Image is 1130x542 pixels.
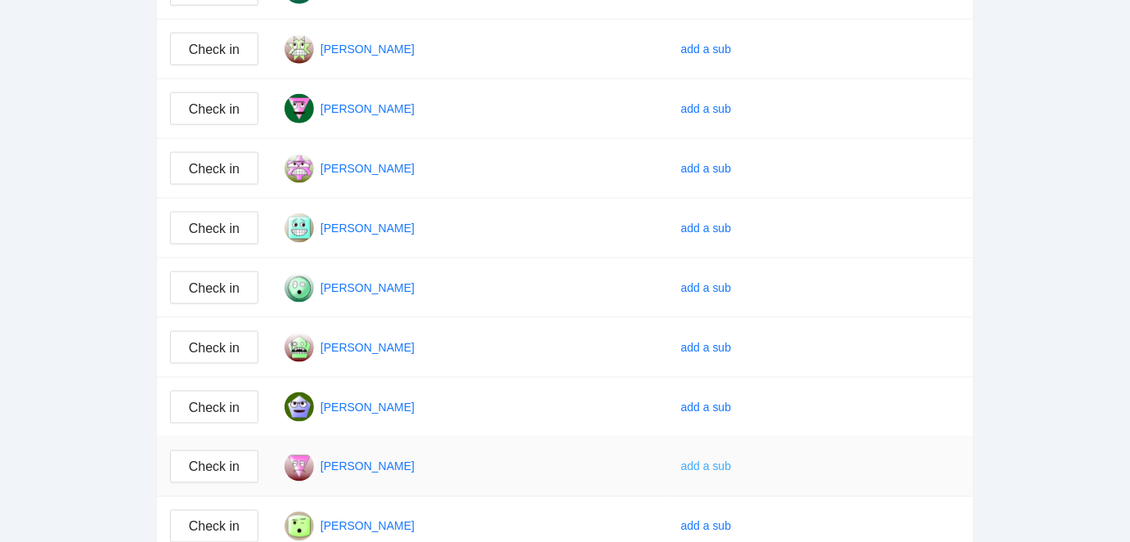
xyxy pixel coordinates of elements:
button: Check in [170,391,258,423]
button: Check in [170,450,258,483]
img: Gravatar for peggy munroe@gmail.com [285,392,314,422]
span: Check in [189,278,240,298]
button: Check in [170,92,258,125]
img: Gravatar for maria schulz@gmail.com [285,154,314,183]
a: [PERSON_NAME] [321,162,415,175]
span: Check in [189,218,240,239]
img: Gravatar for jean whittaker@gmail.com [285,34,314,64]
a: [PERSON_NAME] [321,520,415,533]
img: Gravatar for paula levinsky@gmail.com [285,333,314,362]
div: add a sub [681,398,732,416]
img: Gravatar for sandy ferris@gmail.com [285,512,314,541]
button: Check in [170,152,258,185]
a: [PERSON_NAME] [321,460,415,473]
button: Check in [170,33,258,65]
div: add a sub [681,279,732,297]
img: Gravatar for maureen kettner@gmail.com [285,213,314,243]
button: Check in [170,212,258,244]
span: Check in [189,457,240,477]
span: Check in [189,159,240,179]
span: Check in [189,517,240,537]
div: add a sub [681,100,732,118]
span: Check in [189,99,240,119]
img: Gravatar for melody jacko@gmail.com [285,273,314,302]
a: [PERSON_NAME] [321,102,415,115]
img: Gravatar for linda cotte@gmail.com [285,94,314,123]
a: [PERSON_NAME] [321,222,415,235]
a: [PERSON_NAME] [321,43,415,56]
div: add a sub [681,458,732,476]
img: Gravatar for rosanne bonaventura@gmail.com [285,452,314,482]
button: Check in [170,271,258,304]
div: add a sub [681,219,732,237]
button: Check in [170,331,258,364]
span: Check in [189,397,240,418]
span: Check in [189,39,240,60]
div: add a sub [681,517,732,535]
a: [PERSON_NAME] [321,281,415,294]
div: add a sub [681,338,732,356]
div: add a sub [681,40,732,58]
a: [PERSON_NAME] [321,401,415,414]
span: Check in [189,338,240,358]
a: [PERSON_NAME] [321,341,415,354]
div: add a sub [681,159,732,177]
